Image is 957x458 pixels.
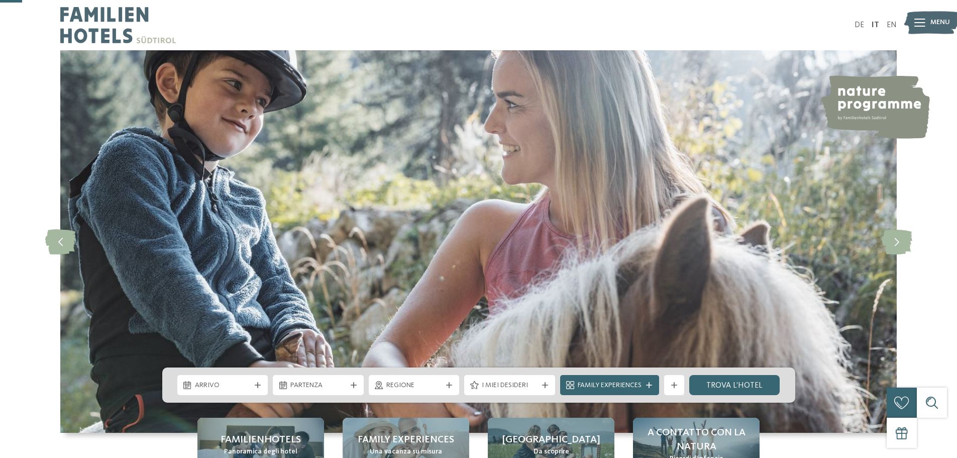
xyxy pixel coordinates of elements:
a: IT [872,21,879,29]
a: DE [855,21,864,29]
span: Family experiences [358,433,454,447]
span: I miei desideri [482,381,538,391]
span: [GEOGRAPHIC_DATA] [502,433,600,447]
span: Da scoprire [534,447,569,457]
a: EN [887,21,897,29]
span: Regione [386,381,442,391]
a: trova l’hotel [689,375,780,395]
img: nature programme by Familienhotels Südtirol [819,75,930,139]
span: Family Experiences [578,381,642,391]
span: Familienhotels [221,433,301,447]
span: Una vacanza su misura [370,447,442,457]
span: A contatto con la natura [643,426,750,454]
span: Arrivo [195,381,251,391]
img: Family hotel Alto Adige: the happy family places! [60,50,897,433]
span: Menu [930,18,950,28]
span: Partenza [290,381,346,391]
span: Panoramica degli hotel [224,447,297,457]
